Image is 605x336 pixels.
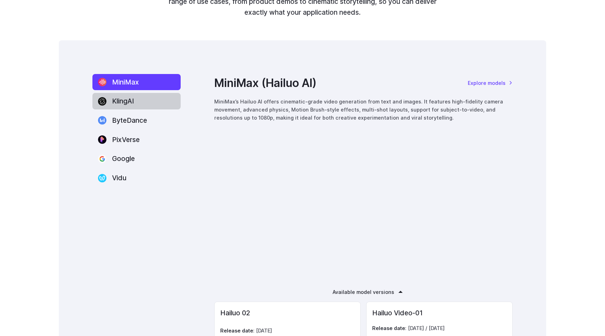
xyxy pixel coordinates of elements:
strong: Release date [372,325,405,331]
h3: MiniMax (Hailuo AI) [214,74,317,92]
p: : [DATE] [220,327,355,335]
a: Explore models [468,79,513,87]
label: Vidu [92,170,181,186]
label: MiniMax [92,74,181,90]
label: PixVerse [92,132,181,148]
label: KlingAI [92,93,181,109]
strong: Release date [220,328,253,334]
summary: Available model versions [333,288,394,296]
h4: Hailuo 02 [220,308,355,318]
label: ByteDance [92,112,181,129]
p: : [DATE] / [DATE] [372,324,507,332]
p: MiniMax’s Hailuo AI offers cinematic-grade video generation from text and images. It features hig... [214,98,513,122]
h4: Hailuo Video‑01 [372,308,507,318]
label: Google [92,150,181,167]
